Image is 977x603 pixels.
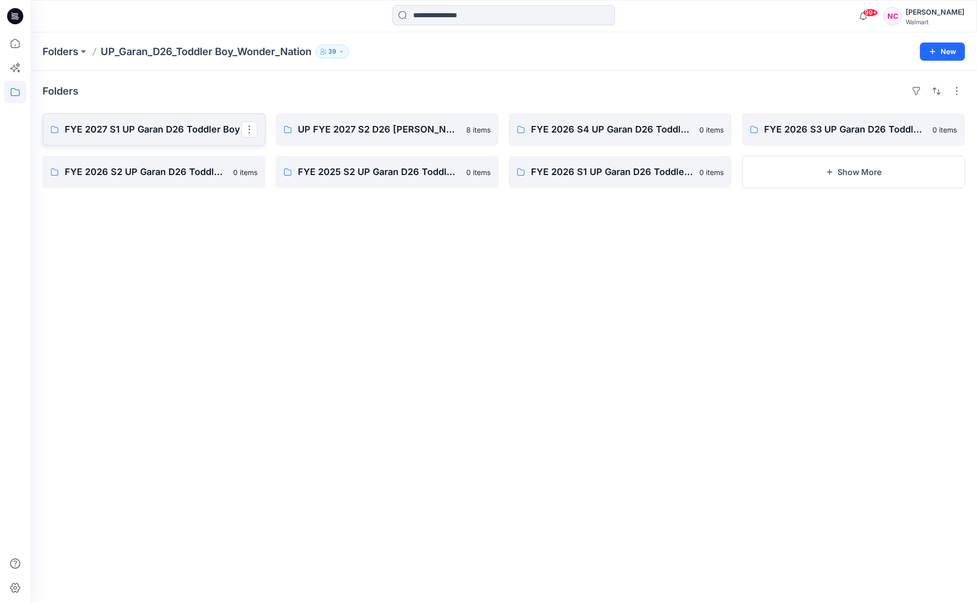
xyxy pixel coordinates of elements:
h4: Folders [42,85,78,97]
button: Show More [742,156,965,188]
p: 39 [328,46,336,57]
p: UP_Garan_D26_Toddler Boy_Wonder_Nation [101,45,312,59]
div: NC [883,7,902,25]
p: FYE 2026 S4 UP Garan D26 Toddler Boy [531,122,693,137]
p: 0 items [466,167,491,178]
p: UP FYE 2027 S2 D26 [PERSON_NAME] [298,122,460,137]
p: FYE 2025 S2 UP Garan D26 Toddler Boy [298,165,460,179]
a: FYE 2027 S1 UP Garan D26 Toddler Boy [42,113,265,146]
p: FYE 2026 S3 UP Garan D26 Toddler Boy [764,122,926,137]
p: FYE 2026 S1 UP Garan D26 Toddler Boy [531,165,693,179]
button: 39 [316,45,349,59]
div: Walmart [906,18,964,26]
p: 0 items [932,124,957,135]
p: FYE 2027 S1 UP Garan D26 Toddler Boy [65,122,241,137]
p: 0 items [699,124,724,135]
a: FYE 2025 S2 UP Garan D26 Toddler Boy0 items [276,156,499,188]
p: 8 items [466,124,491,135]
a: FYE 2026 S4 UP Garan D26 Toddler Boy0 items [509,113,732,146]
a: Folders [42,45,78,59]
a: UP FYE 2027 S2 D26 [PERSON_NAME]8 items [276,113,499,146]
p: FYE 2026 S2 UP Garan D26 Toddler Boy [65,165,227,179]
p: 0 items [233,167,257,178]
a: FYE 2026 S1 UP Garan D26 Toddler Boy0 items [509,156,732,188]
a: FYE 2026 S3 UP Garan D26 Toddler Boy0 items [742,113,965,146]
p: 0 items [699,167,724,178]
span: 99+ [863,9,878,17]
div: [PERSON_NAME] [906,6,964,18]
button: New [920,42,965,61]
a: FYE 2026 S2 UP Garan D26 Toddler Boy0 items [42,156,265,188]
